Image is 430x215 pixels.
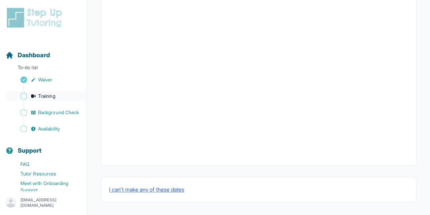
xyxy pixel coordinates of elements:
p: [EMAIL_ADDRESS][DOMAIN_NAME] [20,197,81,208]
a: Dashboard [5,50,50,60]
img: logo [5,7,66,29]
a: Availability [5,124,87,134]
button: Dashboard [3,40,84,63]
a: FAQ [5,159,87,169]
span: Support [18,146,42,155]
a: Meet with Onboarding Support [5,179,87,195]
a: Waiver [5,75,87,85]
button: [EMAIL_ADDRESS][DOMAIN_NAME] [5,197,81,209]
a: Training [5,91,87,101]
span: Dashboard [18,50,50,60]
p: To-do list [3,64,84,74]
span: Background Check [38,109,79,116]
button: Support [3,135,84,158]
span: Training [38,93,55,99]
span: Availability [38,125,60,132]
span: Waiver [38,76,52,83]
a: Background Check [5,108,87,117]
a: Tutor Resources [5,169,87,179]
